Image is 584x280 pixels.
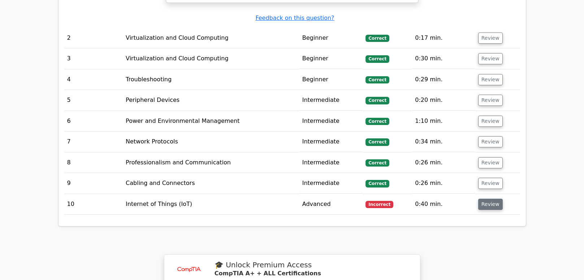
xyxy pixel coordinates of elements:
[365,35,389,42] span: Correct
[478,53,503,64] button: Review
[478,178,503,189] button: Review
[412,132,475,152] td: 0:34 min.
[299,48,363,69] td: Beginner
[365,180,389,187] span: Correct
[64,28,123,48] td: 2
[64,173,123,194] td: 9
[123,194,299,215] td: Internet of Things (IoT)
[478,157,503,168] button: Review
[412,28,475,48] td: 0:17 min.
[478,116,503,127] button: Review
[299,194,363,215] td: Advanced
[64,132,123,152] td: 7
[64,69,123,90] td: 4
[412,173,475,194] td: 0:26 min.
[123,69,299,90] td: Troubleshooting
[123,132,299,152] td: Network Protocols
[123,152,299,173] td: Professionalism and Communication
[365,159,389,167] span: Correct
[365,201,393,208] span: Incorrect
[365,118,389,125] span: Correct
[478,95,503,106] button: Review
[478,74,503,85] button: Review
[299,173,363,194] td: Intermediate
[299,90,363,111] td: Intermediate
[64,152,123,173] td: 8
[123,90,299,111] td: Peripheral Devices
[123,111,299,132] td: Power and Environmental Management
[412,69,475,90] td: 0:29 min.
[412,90,475,111] td: 0:20 min.
[478,33,503,44] button: Review
[365,76,389,83] span: Correct
[123,173,299,194] td: Cabling and Connectors
[64,111,123,132] td: 6
[123,48,299,69] td: Virtualization and Cloud Computing
[365,55,389,63] span: Correct
[64,194,123,215] td: 10
[478,199,503,210] button: Review
[299,28,363,48] td: Beginner
[64,90,123,111] td: 5
[412,111,475,132] td: 1:10 min.
[299,132,363,152] td: Intermediate
[412,48,475,69] td: 0:30 min.
[365,97,389,104] span: Correct
[299,152,363,173] td: Intermediate
[412,152,475,173] td: 0:26 min.
[123,28,299,48] td: Virtualization and Cloud Computing
[412,194,475,215] td: 0:40 min.
[255,14,334,21] a: Feedback on this question?
[365,138,389,146] span: Correct
[299,69,363,90] td: Beginner
[478,136,503,147] button: Review
[299,111,363,132] td: Intermediate
[64,48,123,69] td: 3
